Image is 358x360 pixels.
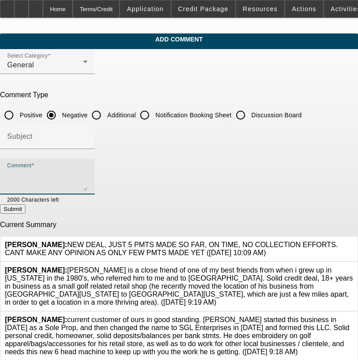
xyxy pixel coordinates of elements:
[7,132,33,140] mat-label: Subject
[5,316,67,323] b: [PERSON_NAME]:
[7,61,34,69] span: General
[154,111,232,120] label: Notification Booking Sheet
[5,241,67,248] b: [PERSON_NAME]:
[250,111,302,120] label: Discussion Board
[18,111,42,120] label: Positive
[178,5,229,12] span: Credit Package
[5,266,67,274] b: [PERSON_NAME]:
[243,5,278,12] span: Resources
[127,5,163,12] span: Application
[105,111,136,120] label: Additional
[292,5,316,12] span: Actions
[7,194,59,204] mat-hint: 2000 Characters left
[60,111,87,120] label: Negative
[7,163,32,169] mat-label: Comment
[7,53,48,59] mat-label: Select Category
[171,0,235,17] button: Credit Package
[7,36,351,43] span: Add Comment
[5,241,338,257] span: NEW DEAL, JUST 5 PMTS MADE SO FAR, ON TIME, NO COLLECTION EFFORTS. CANT MAKE ANY OPINION AS ONLY ...
[120,0,170,17] button: Application
[5,266,353,306] span: [PERSON_NAME] is a close friend of one of my best friends from when i grew up in [US_STATE] in th...
[236,0,284,17] button: Resources
[285,0,323,17] button: Actions
[5,316,350,356] span: current customer of ours in good standing. [PERSON_NAME] started this business in [DATE] as a Sol...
